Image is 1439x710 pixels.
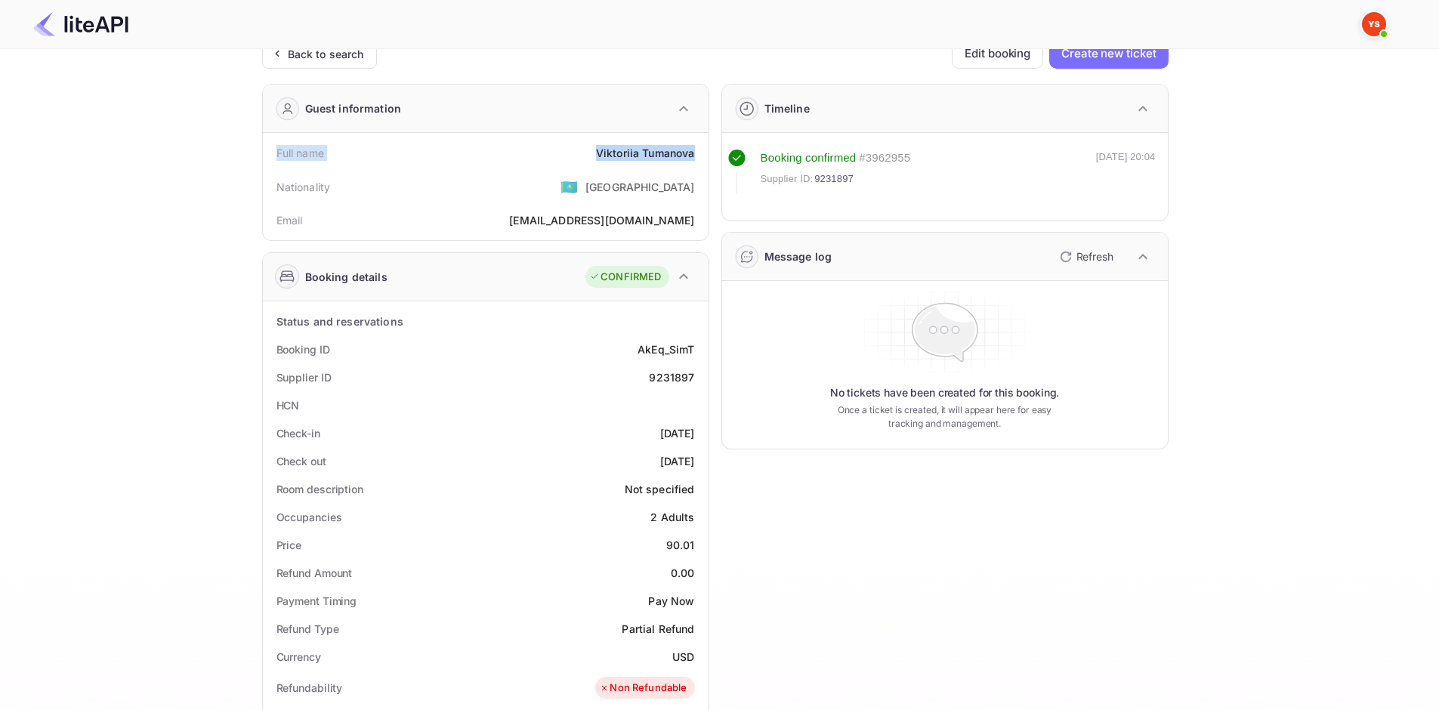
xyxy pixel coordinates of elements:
div: Payment Timing [276,593,357,609]
div: Occupancies [276,509,342,525]
p: No tickets have been created for this booking. [830,385,1060,400]
div: Email [276,212,303,228]
div: Message log [764,248,832,264]
div: Partial Refund [622,621,694,637]
div: Supplier ID [276,369,332,385]
p: Refresh [1076,248,1113,264]
div: Viktoriia Tumanova [596,145,695,161]
div: Booking details [305,269,388,285]
div: Status and reservations [276,313,403,329]
div: Guest information [305,100,402,116]
div: Not specified [625,481,695,497]
span: United States [560,173,578,200]
div: Refund Amount [276,565,353,581]
div: Price [276,537,302,553]
img: Yandex Support [1362,12,1386,36]
div: 9231897 [649,369,694,385]
div: Timeline [764,100,810,116]
div: Booking ID [276,341,330,357]
div: Pay Now [648,593,694,609]
div: CONFIRMED [589,270,661,285]
div: Refundability [276,680,343,696]
div: Nationality [276,179,331,195]
button: Refresh [1051,245,1119,269]
div: [DATE] [660,453,695,469]
div: Non Refundable [599,681,687,696]
div: AkEq_SimT [638,341,694,357]
span: 9231897 [814,171,854,187]
p: Once a ticket is created, it will appear here for easy tracking and management. [826,403,1064,431]
div: Back to search [288,46,364,62]
button: Create new ticket [1049,39,1168,69]
div: # 3962955 [859,150,910,167]
button: Edit booking [952,39,1043,69]
div: 90.01 [666,537,695,553]
div: Check-in [276,425,320,441]
div: Room description [276,481,363,497]
img: LiteAPI Logo [33,12,128,36]
div: Currency [276,649,321,665]
div: 2 Adults [650,509,694,525]
div: Booking confirmed [761,150,857,167]
div: [DATE] [660,425,695,441]
div: Full name [276,145,324,161]
div: [EMAIL_ADDRESS][DOMAIN_NAME] [509,212,694,228]
span: Supplier ID: [761,171,814,187]
div: 0.00 [671,565,695,581]
div: Refund Type [276,621,339,637]
div: USD [672,649,694,665]
div: Check out [276,453,326,469]
div: HCN [276,397,300,413]
div: [GEOGRAPHIC_DATA] [585,179,695,195]
div: [DATE] 20:04 [1096,150,1156,193]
